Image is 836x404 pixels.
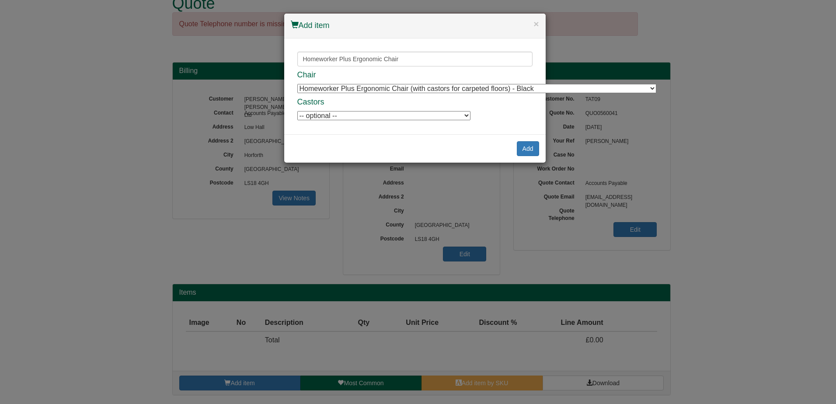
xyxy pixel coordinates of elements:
input: Search for a product [297,52,533,66]
h4: Castors [297,98,533,107]
button: × [533,19,539,28]
button: Add [517,141,539,156]
h4: Chair [297,71,533,80]
h4: Add item [291,20,539,31]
